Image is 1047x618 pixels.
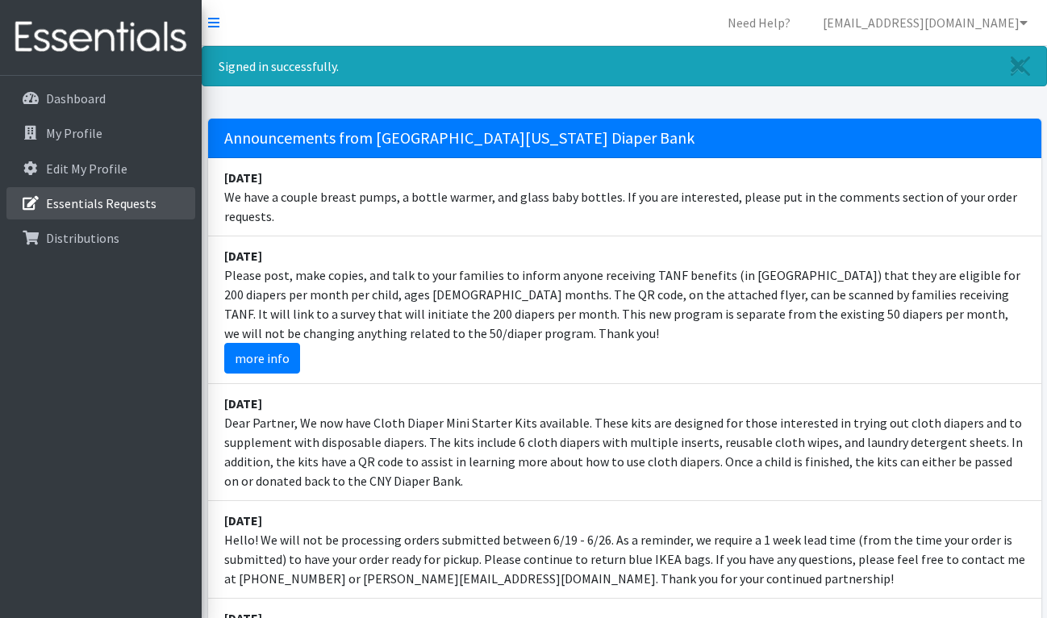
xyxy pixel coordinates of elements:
strong: [DATE] [224,395,262,411]
a: Distributions [6,222,195,254]
strong: [DATE] [224,512,262,528]
p: Edit My Profile [46,161,127,177]
a: Close [995,47,1046,86]
p: Essentials Requests [46,195,156,211]
p: My Profile [46,125,102,141]
h5: Announcements from [GEOGRAPHIC_DATA][US_STATE] Diaper Bank [208,119,1041,158]
a: [EMAIL_ADDRESS][DOMAIN_NAME] [810,6,1041,39]
li: We have a couple breast pumps, a bottle warmer, and glass baby bottles. If you are interested, pl... [208,158,1041,236]
p: Distributions [46,230,119,246]
div: Signed in successfully. [202,46,1047,86]
li: Please post, make copies, and talk to your families to inform anyone receiving TANF benefits (in ... [208,236,1041,384]
p: Dashboard [46,90,106,106]
a: more info [224,343,300,374]
li: Hello! We will not be processing orders submitted between 6/19 - 6/26. As a reminder, we require ... [208,501,1041,599]
a: Need Help? [715,6,803,39]
a: Edit My Profile [6,152,195,185]
a: My Profile [6,117,195,149]
strong: [DATE] [224,169,262,186]
a: Dashboard [6,82,195,115]
a: Essentials Requests [6,187,195,219]
li: Dear Partner, We now have Cloth Diaper Mini Starter Kits available. These kits are designed for t... [208,384,1041,501]
img: HumanEssentials [6,10,195,65]
strong: [DATE] [224,248,262,264]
